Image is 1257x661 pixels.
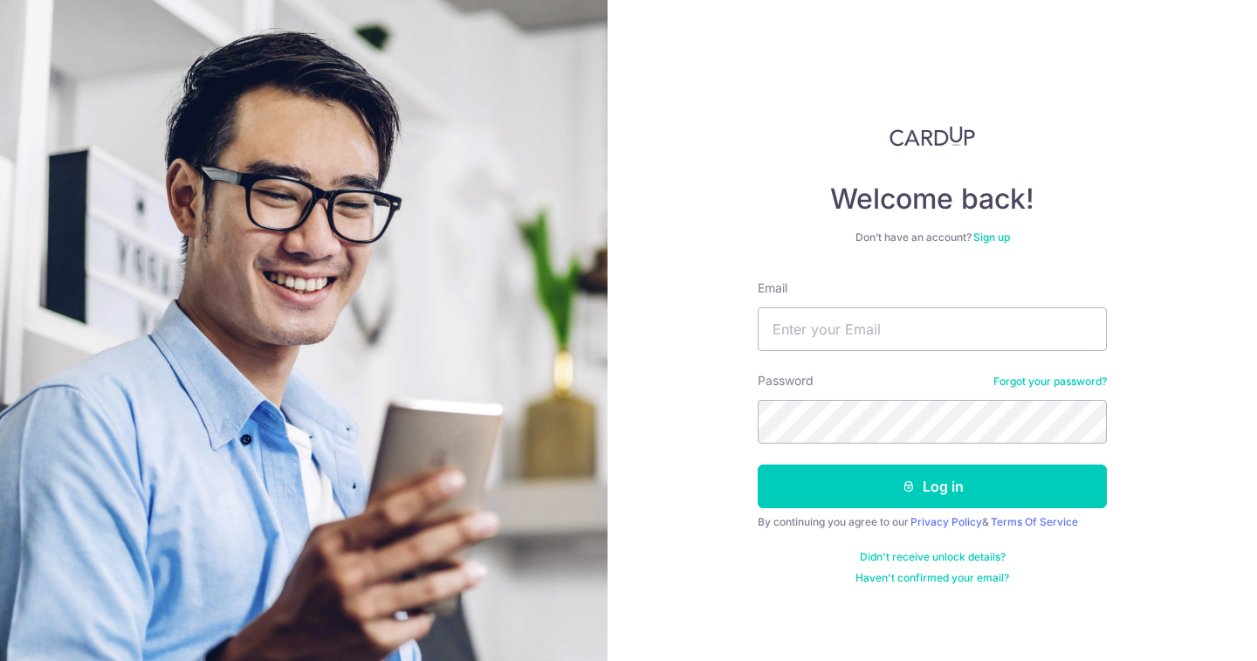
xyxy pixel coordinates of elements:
[860,550,1006,564] a: Didn't receive unlock details?
[758,515,1107,529] div: By continuing you agree to our &
[890,126,975,147] img: CardUp Logo
[758,231,1107,244] div: Don’t have an account?
[973,231,1010,244] a: Sign up
[758,372,814,389] label: Password
[855,571,1009,585] a: Haven't confirmed your email?
[758,182,1107,217] h4: Welcome back!
[993,375,1107,389] a: Forgot your password?
[758,307,1107,351] input: Enter your Email
[991,515,1078,528] a: Terms Of Service
[758,465,1107,508] button: Log in
[910,515,982,528] a: Privacy Policy
[758,279,787,297] label: Email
